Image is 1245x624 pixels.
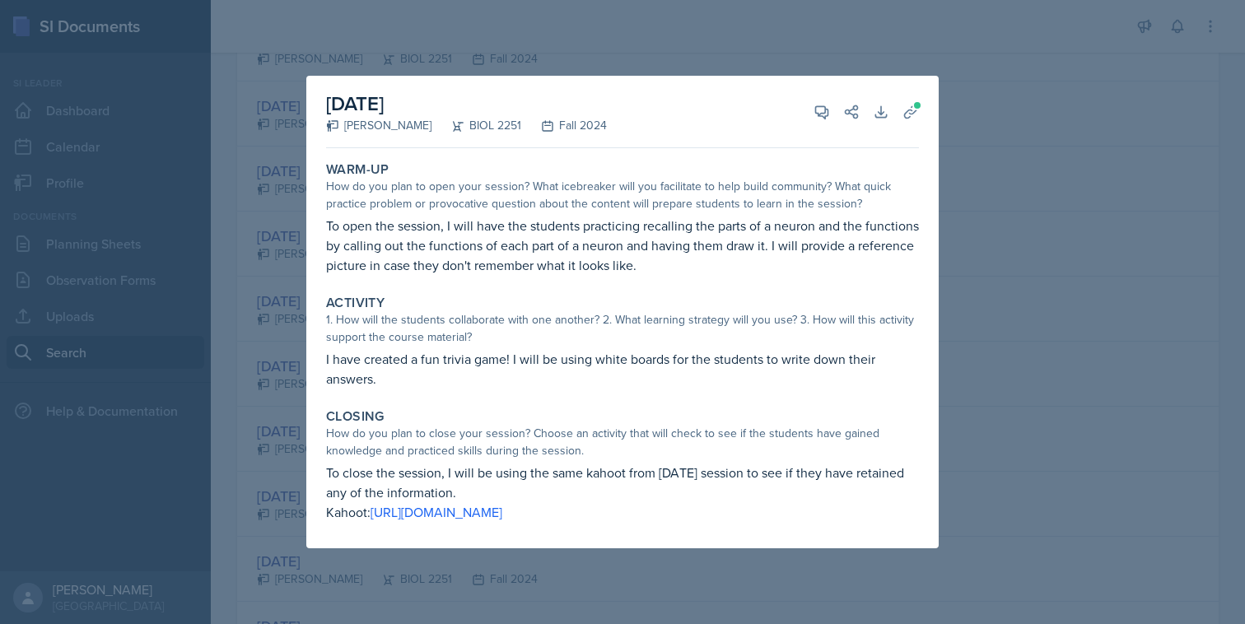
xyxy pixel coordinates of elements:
[326,425,919,459] div: How do you plan to close your session? Choose an activity that will check to see if the students ...
[326,349,919,389] p: I have created a fun trivia game! I will be using white boards for the students to write down the...
[521,117,607,134] div: Fall 2024
[326,161,389,178] label: Warm-Up
[371,503,502,521] a: [URL][DOMAIN_NAME]
[431,117,521,134] div: BIOL 2251
[326,178,919,212] div: How do you plan to open your session? What icebreaker will you facilitate to help build community...
[326,463,919,502] p: To close the session, I will be using the same kahoot from [DATE] session to see if they have ret...
[326,502,919,522] p: Kahoot:
[326,295,385,311] label: Activity
[326,216,919,275] p: To open the session, I will have the students practicing recalling the parts of a neuron and the ...
[326,311,919,346] div: 1. How will the students collaborate with one another? 2. What learning strategy will you use? 3....
[326,408,385,425] label: Closing
[326,117,431,134] div: [PERSON_NAME]
[326,89,607,119] h2: [DATE]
